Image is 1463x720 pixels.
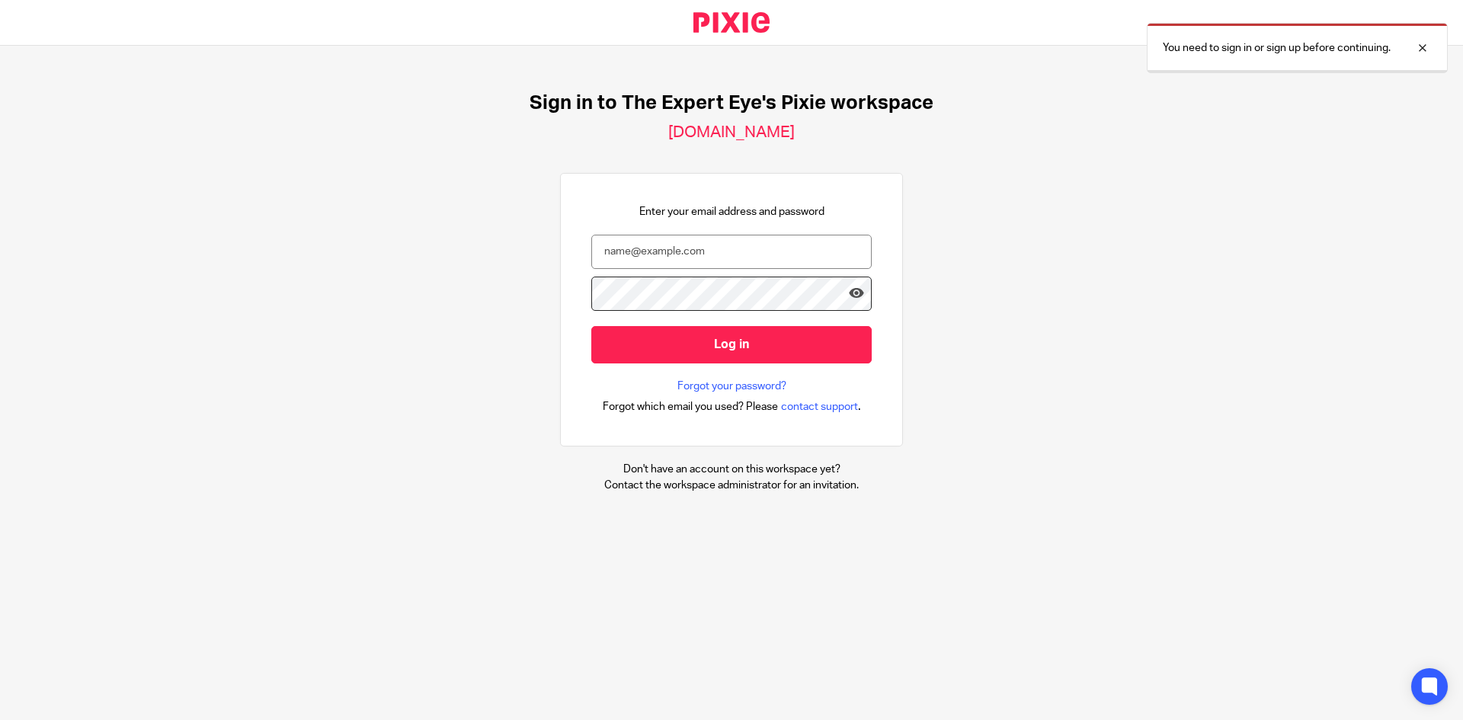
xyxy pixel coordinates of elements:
[781,399,858,414] span: contact support
[639,204,824,219] p: Enter your email address and password
[591,235,872,269] input: name@example.com
[603,399,778,414] span: Forgot which email you used? Please
[604,478,859,493] p: Contact the workspace administrator for an invitation.
[604,462,859,477] p: Don't have an account on this workspace yet?
[591,326,872,363] input: Log in
[1163,40,1391,56] p: You need to sign in or sign up before continuing.
[603,398,861,415] div: .
[668,123,795,142] h2: [DOMAIN_NAME]
[530,91,933,115] h1: Sign in to The Expert Eye's Pixie workspace
[677,379,786,394] a: Forgot your password?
